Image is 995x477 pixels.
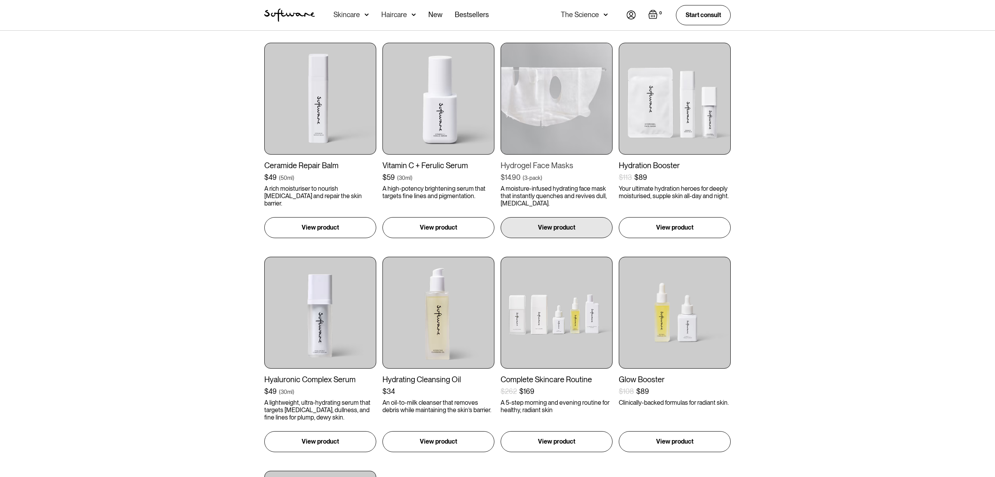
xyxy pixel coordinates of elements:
div: $34 [382,387,395,396]
div: $89 [634,173,647,182]
a: Ceramide Repair Balm$49(50ml)A rich moisturiser to nourish [MEDICAL_DATA] and repair the skin bar... [264,43,376,238]
p: View product [420,437,457,446]
div: Skincare [333,11,360,19]
div: 0 [658,10,663,17]
div: ( [279,388,281,396]
div: 50ml [281,174,293,182]
div: $113 [619,173,632,182]
div: 3-pack [524,174,541,182]
p: A moisture-infused hydrating face mask that instantly quenches and revives dull, [MEDICAL_DATA]. [501,185,613,207]
div: ) [411,174,412,182]
div: The Science [561,11,599,19]
a: Hydrogel Face Masks$14.90(3-pack)A moisture-infused hydrating face mask that instantly quenches a... [501,43,613,238]
div: $108 [619,387,634,396]
div: ) [293,388,294,396]
p: View product [538,223,575,232]
div: $89 [636,387,649,396]
div: ( [523,174,524,182]
div: $169 [519,387,534,396]
div: Hydration Booster [619,161,731,170]
p: View product [302,223,339,232]
div: Hydrogel Face Masks [501,161,613,170]
div: ) [293,174,294,182]
div: Complete Skincare Routine [501,375,613,384]
div: Haircare [381,11,407,19]
div: ( [279,174,281,182]
p: Your ultimate hydration heroes for deeply moisturised, supple skin all-day and night. [619,185,731,200]
p: View product [656,437,693,446]
div: Hydrating Cleansing Oil [382,375,494,384]
a: Hyaluronic Complex Serum$49(30ml)A lightweight, ultra-hydrating serum that targets [MEDICAL_DATA]... [264,257,376,452]
div: $59 [382,173,395,182]
p: A high-potency brightening serum that targets fine lines and pigmentation. [382,185,494,200]
p: View product [656,223,693,232]
img: arrow down [604,11,608,19]
p: View product [420,223,457,232]
div: Ceramide Repair Balm [264,161,376,170]
a: Hydration Booster$113$89Your ultimate hydration heroes for deeply moisturised, supple skin all-da... [619,43,731,238]
a: Glow Booster$108$89Clinically-backed formulas for radiant skin.View product [619,257,731,452]
div: Vitamin C + Ferulic Serum [382,161,494,170]
p: An oil-to-milk cleanser that removes debris while maintaining the skin’s barrier. [382,399,494,414]
a: Vitamin C + Ferulic Serum$59(30ml)A high-potency brightening serum that targets fine lines and pi... [382,43,494,238]
p: A rich moisturiser to nourish [MEDICAL_DATA] and repair the skin barrier. [264,185,376,207]
a: home [264,9,315,22]
p: View product [538,437,575,446]
a: Open empty cart [648,10,663,21]
div: $49 [264,387,277,396]
p: Clinically-backed formulas for radiant skin. [619,399,731,406]
div: $262 [501,387,517,396]
a: Complete Skincare Routine$262$169A 5-step morning and evening routine for healthy, radiant skinVi... [501,257,613,452]
p: A 5-step morning and evening routine for healthy, radiant skin [501,399,613,414]
div: ( [397,174,399,182]
img: arrow down [412,11,416,19]
div: ) [541,174,542,182]
a: Hydrating Cleansing Oil$34An oil-to-milk cleanser that removes debris while maintaining the skin’... [382,257,494,452]
div: Hyaluronic Complex Serum [264,375,376,384]
div: Glow Booster [619,375,731,384]
div: $49 [264,173,277,182]
div: $14.90 [501,173,520,182]
a: Start consult [676,5,731,25]
p: View product [302,437,339,446]
img: Software Logo [264,9,315,22]
div: 30ml [399,174,411,182]
img: arrow down [365,11,369,19]
div: 30ml [281,388,293,396]
p: A lightweight, ultra-hydrating serum that targets [MEDICAL_DATA], dullness, and fine lines for pl... [264,399,376,421]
